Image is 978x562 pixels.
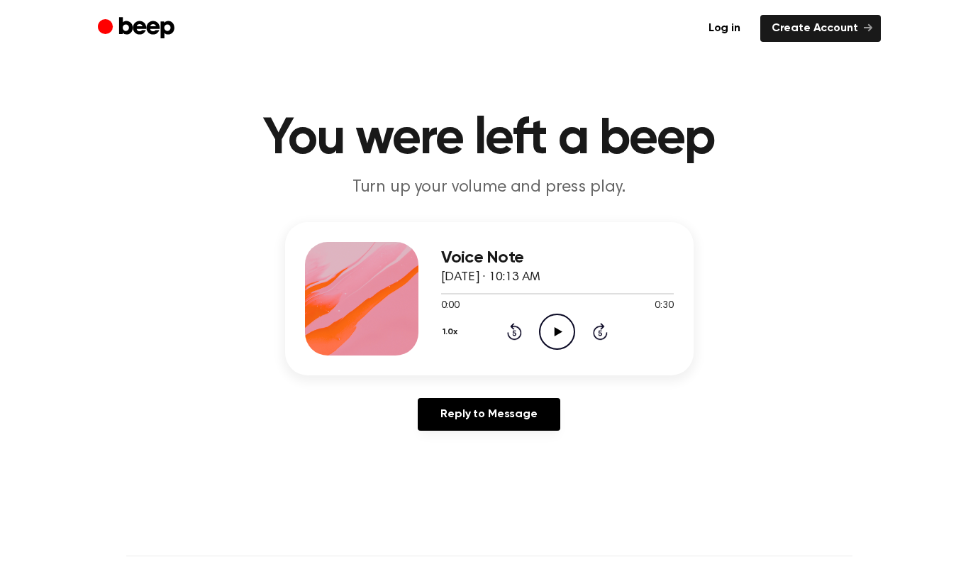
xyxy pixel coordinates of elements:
span: [DATE] · 10:13 AM [441,271,540,284]
button: 1.0x [441,320,463,344]
a: Reply to Message [418,398,560,431]
a: Beep [98,15,178,43]
a: Log in [697,15,752,42]
span: 0:00 [441,299,460,314]
h3: Voice Note [441,248,674,268]
a: Create Account [760,15,881,42]
span: 0:30 [655,299,673,314]
p: Turn up your volume and press play. [217,176,762,199]
h1: You were left a beep [126,114,852,165]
